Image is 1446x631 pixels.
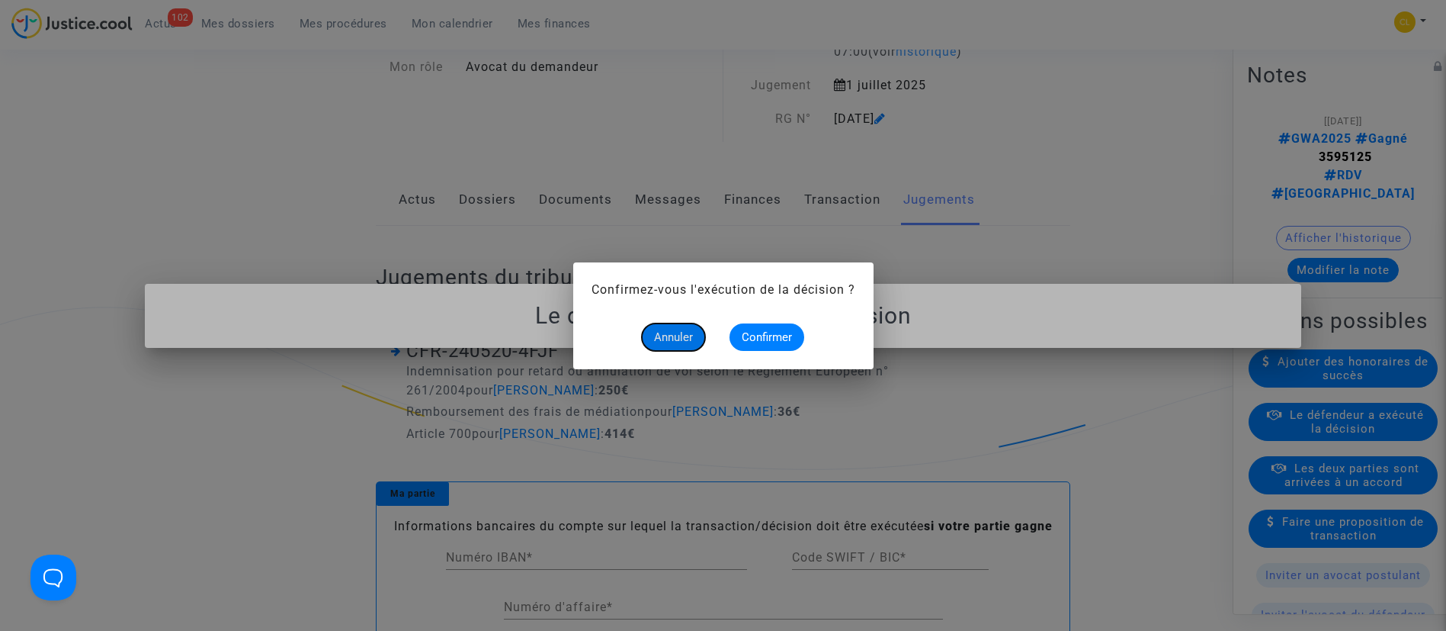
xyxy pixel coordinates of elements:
[729,324,804,351] button: Confirmer
[654,330,693,344] span: Annuler
[30,555,76,600] iframe: Help Scout Beacon - Open
[642,324,705,351] button: Annuler
[592,282,855,297] span: Confirmez-vous l'exécution de la décision ?
[742,330,792,344] span: Confirmer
